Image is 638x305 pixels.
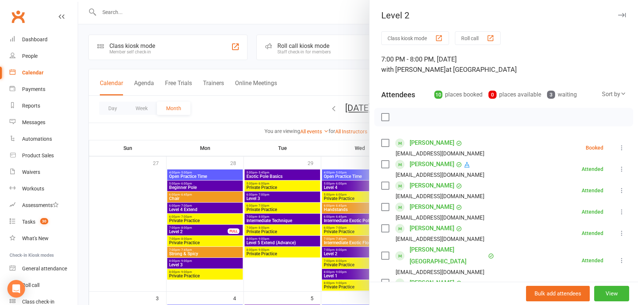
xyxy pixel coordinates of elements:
[547,90,577,100] div: waiting
[7,280,25,298] div: Open Intercom Messenger
[582,166,603,172] div: Attended
[22,219,35,225] div: Tasks
[410,158,454,170] a: [PERSON_NAME]
[10,114,78,131] a: Messages
[582,209,603,214] div: Attended
[582,188,603,193] div: Attended
[434,91,442,99] div: 10
[396,192,484,201] div: [EMAIL_ADDRESS][DOMAIN_NAME]
[410,277,454,289] a: [PERSON_NAME]
[22,235,49,241] div: What's New
[10,197,78,214] a: Assessments
[10,81,78,98] a: Payments
[434,90,483,100] div: places booked
[602,90,626,99] div: Sort by
[396,234,484,244] div: [EMAIL_ADDRESS][DOMAIN_NAME]
[22,136,52,142] div: Automations
[582,231,603,236] div: Attended
[22,152,54,158] div: Product Sales
[22,266,67,271] div: General attendance
[22,282,39,288] div: Roll call
[22,53,38,59] div: People
[10,147,78,164] a: Product Sales
[410,201,454,213] a: [PERSON_NAME]
[396,213,484,222] div: [EMAIL_ADDRESS][DOMAIN_NAME]
[396,149,484,158] div: [EMAIL_ADDRESS][DOMAIN_NAME]
[22,103,40,109] div: Reports
[410,180,454,192] a: [PERSON_NAME]
[586,145,603,150] div: Booked
[40,218,48,224] span: 30
[10,31,78,48] a: Dashboard
[10,98,78,114] a: Reports
[22,70,43,76] div: Calendar
[582,258,603,263] div: Attended
[10,48,78,64] a: People
[22,186,44,192] div: Workouts
[10,277,78,294] a: Roll call
[9,7,27,26] a: Clubworx
[381,31,449,45] button: Class kiosk mode
[10,64,78,81] a: Calendar
[10,214,78,230] a: Tasks 30
[488,91,497,99] div: 0
[526,286,590,301] button: Bulk add attendees
[381,66,446,73] span: with [PERSON_NAME]
[594,286,629,301] button: View
[455,31,501,45] button: Roll call
[22,86,45,92] div: Payments
[22,169,40,175] div: Waivers
[547,91,555,99] div: 3
[10,164,78,180] a: Waivers
[381,54,626,75] div: 7:00 PM - 8:00 PM, [DATE]
[10,230,78,247] a: What's New
[410,244,486,267] a: [PERSON_NAME][GEOGRAPHIC_DATA]
[396,267,484,277] div: [EMAIL_ADDRESS][DOMAIN_NAME]
[369,10,638,21] div: Level 2
[22,202,59,208] div: Assessments
[410,137,454,149] a: [PERSON_NAME]
[488,90,541,100] div: places available
[22,36,48,42] div: Dashboard
[10,180,78,197] a: Workouts
[381,90,415,100] div: Attendees
[446,66,517,73] span: at [GEOGRAPHIC_DATA]
[410,222,454,234] a: [PERSON_NAME]
[10,260,78,277] a: General attendance kiosk mode
[10,131,78,147] a: Automations
[22,299,55,305] div: Class check-in
[22,119,45,125] div: Messages
[396,170,484,180] div: [EMAIL_ADDRESS][DOMAIN_NAME]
